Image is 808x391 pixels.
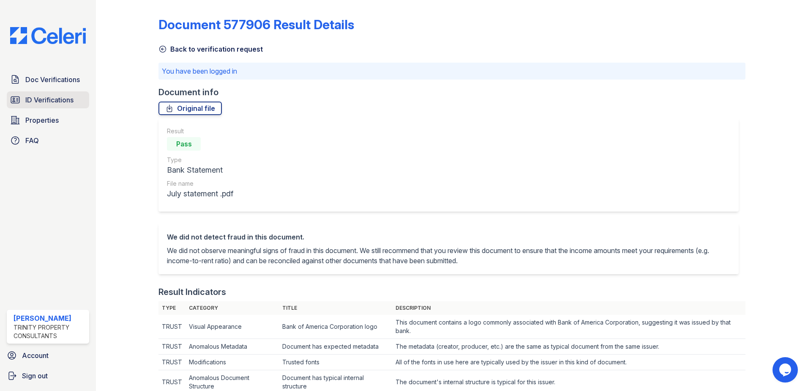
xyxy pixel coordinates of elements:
[392,339,745,355] td: The metadata (creator, producer, etc.) are the same as typical document from the same issuer.
[162,66,742,76] p: You have been logged in
[158,102,222,115] a: Original file
[25,95,74,105] span: ID Verifications
[773,357,800,383] iframe: chat widget
[158,355,186,370] td: TRUST
[167,164,233,176] div: Bank Statement
[279,315,392,339] td: Bank of America Corporation logo
[186,355,279,370] td: Modifications
[7,71,89,88] a: Doc Verifications
[167,127,233,135] div: Result
[392,355,745,370] td: All of the fonts in use here are typically used by the issuer in this kind of document.
[3,367,93,384] a: Sign out
[158,339,186,355] td: TRUST
[279,301,392,315] th: Title
[167,188,233,200] div: July statement .pdf
[186,315,279,339] td: Visual Appearance
[14,323,86,340] div: Trinity Property Consultants
[186,339,279,355] td: Anomalous Metadata
[167,179,233,188] div: File name
[158,17,354,32] a: Document 577906 Result Details
[392,315,745,339] td: This document contains a logo commonly associated with Bank of America Corporation, suggesting it...
[25,115,59,125] span: Properties
[3,27,93,44] img: CE_Logo_Blue-a8612792a0a2168367f1c8372b55b34899dd931a85d93a1a3d3e32e68fde9ad4.png
[25,135,39,146] span: FAQ
[167,245,730,266] p: We did not observe meaningful signs of fraud in this document. We still recommend that you review...
[392,301,745,315] th: Description
[158,86,745,98] div: Document info
[158,286,226,298] div: Result Indicators
[25,74,80,85] span: Doc Verifications
[22,371,48,381] span: Sign out
[7,132,89,149] a: FAQ
[158,315,186,339] td: TRUST
[167,156,233,164] div: Type
[158,44,263,54] a: Back to verification request
[158,301,186,315] th: Type
[3,347,93,364] a: Account
[22,350,49,361] span: Account
[14,313,86,323] div: [PERSON_NAME]
[279,339,392,355] td: Document has expected metadata
[7,91,89,108] a: ID Verifications
[167,232,730,242] div: We did not detect fraud in this document.
[167,137,201,151] div: Pass
[186,301,279,315] th: Category
[279,355,392,370] td: Trusted fonts
[7,112,89,129] a: Properties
